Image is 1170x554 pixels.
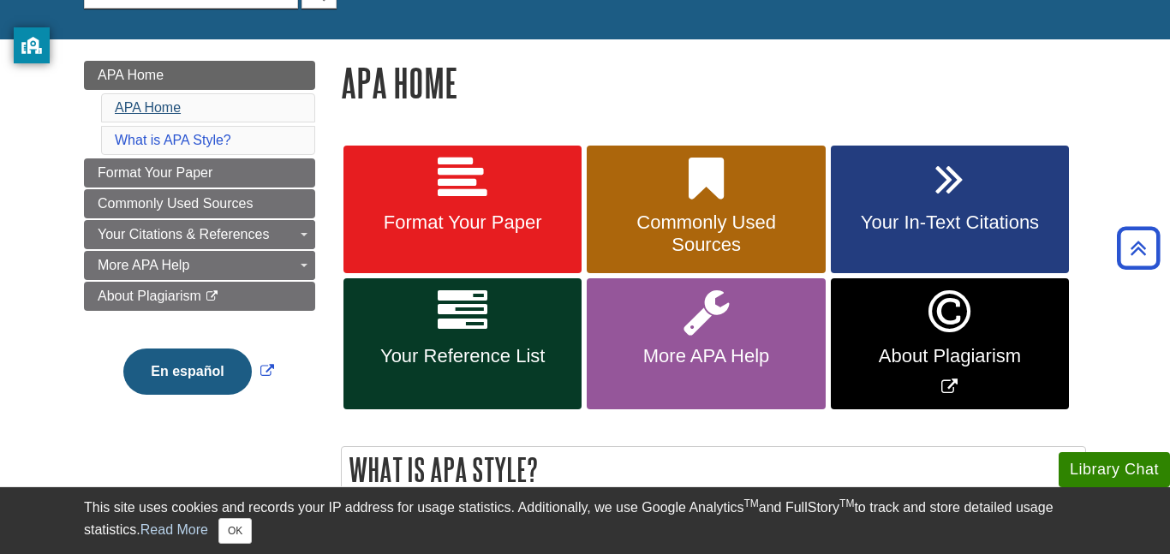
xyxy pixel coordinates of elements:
[119,364,278,378] a: Link opens in new window
[98,165,212,180] span: Format Your Paper
[84,282,315,311] a: About Plagiarism
[205,291,219,302] i: This link opens in a new window
[84,189,315,218] a: Commonly Used Sources
[84,497,1086,544] div: This site uses cookies and records your IP address for usage statistics. Additionally, we use Goo...
[341,61,1086,104] h1: APA Home
[115,100,181,115] a: APA Home
[14,27,50,63] button: privacy banner
[84,220,315,249] a: Your Citations & References
[600,345,812,367] span: More APA Help
[342,447,1085,492] h2: What is APA Style?
[98,289,201,303] span: About Plagiarism
[1111,236,1166,259] a: Back to Top
[587,146,825,274] a: Commonly Used Sources
[831,278,1069,409] a: Link opens in new window
[98,68,164,82] span: APA Home
[115,133,231,147] a: What is APA Style?
[587,278,825,409] a: More APA Help
[98,227,269,241] span: Your Citations & References
[844,345,1056,367] span: About Plagiarism
[356,345,569,367] span: Your Reference List
[84,61,315,424] div: Guide Page Menu
[831,146,1069,274] a: Your In-Text Citations
[84,251,315,280] a: More APA Help
[600,211,812,256] span: Commonly Used Sources
[123,348,251,395] button: En español
[98,196,253,211] span: Commonly Used Sources
[84,61,315,90] a: APA Home
[343,278,582,409] a: Your Reference List
[84,158,315,188] a: Format Your Paper
[218,518,252,544] button: Close
[98,258,189,272] span: More APA Help
[343,146,582,274] a: Format Your Paper
[1059,452,1170,487] button: Library Chat
[839,497,854,509] sup: TM
[844,211,1056,234] span: Your In-Text Citations
[356,211,569,234] span: Format Your Paper
[743,497,758,509] sup: TM
[140,522,208,537] a: Read More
